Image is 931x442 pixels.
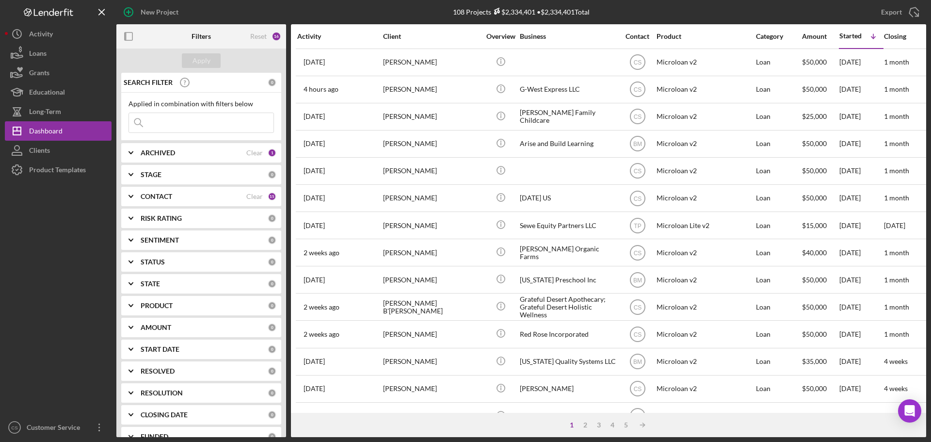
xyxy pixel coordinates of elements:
div: [DATE] [839,267,883,293]
a: Clients [5,141,112,160]
time: 1 month [884,58,909,66]
time: 4 weeks [884,384,908,393]
div: Dashboard [29,121,63,143]
div: 0 [268,323,276,332]
time: 2025-09-12 18:15 [304,303,339,311]
div: [DATE] [839,349,883,375]
div: Microloan v2 [657,267,754,293]
span: $50,000 [802,330,827,338]
div: [PERSON_NAME] [383,403,480,429]
div: Loan [756,321,801,347]
button: Dashboard [5,121,112,141]
div: [PERSON_NAME] trucking llc [520,403,617,429]
b: FUNDED [141,433,168,441]
div: 3 [592,421,606,429]
div: Clear [246,149,263,157]
div: [PERSON_NAME] [383,131,480,157]
div: [PERSON_NAME] [383,213,480,238]
div: Loan [756,49,801,75]
div: Microloan v2 [657,131,754,157]
div: Contact [619,33,656,40]
button: Apply [182,53,221,68]
time: 2025-09-05 20:47 [304,412,325,420]
div: [DATE] US [520,185,617,211]
b: STAGE [141,171,161,179]
time: 2025-09-06 22:04 [304,385,325,393]
div: [PERSON_NAME] [383,349,480,375]
div: 0 [268,345,276,354]
div: G-West Express LLC [520,77,617,102]
div: 0 [268,301,276,310]
div: Microloan Lite v2 [657,213,754,238]
b: STATUS [141,258,165,266]
button: Loans [5,44,112,63]
div: Microloan v2 [657,104,754,130]
div: 0 [268,410,276,419]
b: SENTIMENT [141,236,179,244]
div: Grateful Desert Apothecary; Grateful Desert Holistic Wellness [520,294,617,320]
time: 2025-09-15 03:26 [304,249,339,257]
div: 0 [268,432,276,441]
text: TP [634,222,641,229]
text: BM [633,141,642,147]
b: RESOLVED [141,367,175,375]
div: Clear [246,193,263,200]
time: 2025-09-16 20:51 [304,276,325,284]
div: Loan [756,349,801,375]
div: Export [881,2,902,22]
div: Loan [756,158,801,184]
span: $50,000 [802,411,827,420]
b: START DATE [141,345,179,353]
div: [PERSON_NAME] [383,158,480,184]
div: 0 [268,389,276,397]
div: Microloan v2 [657,158,754,184]
div: Loan [756,376,801,402]
text: BM [633,277,642,283]
div: 108 Projects • $2,334,401 Total [453,8,590,16]
div: 0 [268,236,276,245]
div: Microloan v2 [657,49,754,75]
time: 1 month [884,139,909,147]
div: [DATE] [839,240,883,265]
div: 9/4/25 [839,403,883,429]
time: 2025-09-25 18:42 [304,58,325,66]
div: Microloan v2 [657,349,754,375]
text: CS [633,249,642,256]
div: Started [839,32,862,40]
div: Product Templates [29,160,86,182]
div: [US_STATE] Quality Systems LLC [520,349,617,375]
div: [US_STATE] Preschool Inc [520,267,617,293]
button: Export [871,2,926,22]
text: BM [633,413,642,420]
button: Educational [5,82,112,102]
div: [DATE] [839,213,883,238]
time: [DATE] [884,221,905,229]
b: RISK RATING [141,214,182,222]
div: [PERSON_NAME] [383,185,480,211]
time: 2025-09-17 20:11 [304,194,325,202]
text: CS [633,195,642,202]
div: 0 [268,170,276,179]
button: Product Templates [5,160,112,180]
time: 1 month [884,85,909,93]
div: [PERSON_NAME] [383,104,480,130]
div: Long-Term [29,102,61,124]
span: $50,000 [802,276,827,284]
div: [PERSON_NAME] Family Childcare [520,104,617,130]
text: CS [633,304,642,311]
div: Product [657,33,754,40]
div: 16 [272,32,281,41]
b: SEARCH FILTER [124,79,173,86]
div: Loan [756,294,801,320]
button: CSCustomer Service [5,418,112,437]
a: Activity [5,24,112,44]
time: 2025-09-25 18:05 [304,140,325,147]
div: 1 [268,148,276,157]
time: 1 month [884,166,909,175]
div: Arise and Build Learning [520,131,617,157]
div: Reset [250,33,267,40]
time: 2025-09-24 19:34 [304,113,325,120]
